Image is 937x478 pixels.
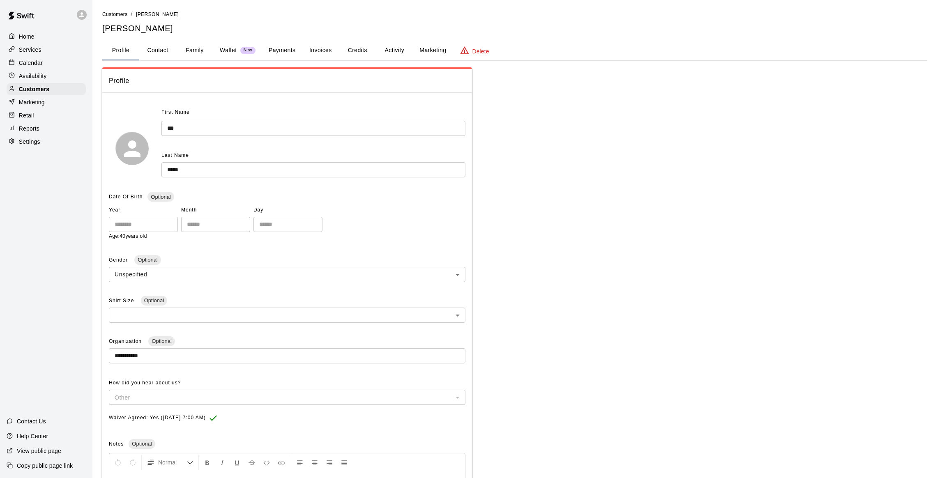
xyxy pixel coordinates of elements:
div: Other [109,390,465,405]
span: Day [253,204,322,217]
button: Profile [102,41,139,60]
span: Gender [109,257,129,263]
div: basic tabs example [102,41,927,60]
button: Justify Align [337,455,351,470]
p: Retail [19,111,34,119]
a: Reports [7,122,86,135]
a: Customers [102,11,128,17]
span: Organization [109,338,143,344]
span: New [240,48,256,53]
p: Copy public page link [17,462,73,470]
p: Settings [19,138,40,146]
span: [PERSON_NAME] [136,11,179,17]
p: View public page [17,447,61,455]
a: Availability [7,70,86,82]
button: Payments [262,41,302,60]
button: Marketing [413,41,453,60]
p: Contact Us [17,417,46,425]
button: Insert Link [274,455,288,470]
span: Date Of Birth [109,194,143,200]
span: Notes [109,441,124,447]
p: Delete [472,47,489,55]
p: Calendar [19,59,43,67]
a: Home [7,30,86,43]
p: Reports [19,124,39,133]
span: Profile [109,76,465,86]
span: Optional [129,441,155,447]
nav: breadcrumb [102,10,927,19]
button: Credits [339,41,376,60]
button: Invoices [302,41,339,60]
p: Customers [19,85,49,93]
span: Optional [141,297,167,303]
a: Calendar [7,57,86,69]
button: Formatting Options [143,455,197,470]
span: Age: 40 years old [109,233,147,239]
button: Format Bold [200,455,214,470]
button: Right Align [322,455,336,470]
p: Wallet [220,46,237,55]
p: Marketing [19,98,45,106]
a: Services [7,44,86,56]
p: Help Center [17,432,48,440]
span: Optional [147,194,174,200]
a: Marketing [7,96,86,108]
button: Undo [111,455,125,470]
div: Unspecified [109,267,465,282]
a: Retail [7,109,86,122]
a: Customers [7,83,86,95]
button: Center Align [308,455,322,470]
span: Optional [134,257,161,263]
button: Contact [139,41,176,60]
p: Home [19,32,35,41]
li: / [131,10,133,18]
span: Customers [102,11,128,17]
h5: [PERSON_NAME] [102,23,927,34]
span: Year [109,204,178,217]
button: Family [176,41,213,60]
span: Normal [158,458,187,467]
button: Format Underline [230,455,244,470]
button: Format Italics [215,455,229,470]
a: Settings [7,136,86,148]
span: Last Name [161,152,189,158]
p: Services [19,46,41,54]
button: Left Align [293,455,307,470]
span: Month [181,204,250,217]
span: Optional [148,338,175,344]
span: First Name [161,106,190,119]
span: Shirt Size [109,298,136,303]
span: Waiver Agreed: Yes ([DATE] 7:00 AM) [109,411,206,425]
button: Redo [126,455,140,470]
p: Availability [19,72,47,80]
button: Format Strikethrough [245,455,259,470]
button: Activity [376,41,413,60]
button: Insert Code [260,455,274,470]
span: How did you hear about us? [109,380,181,386]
